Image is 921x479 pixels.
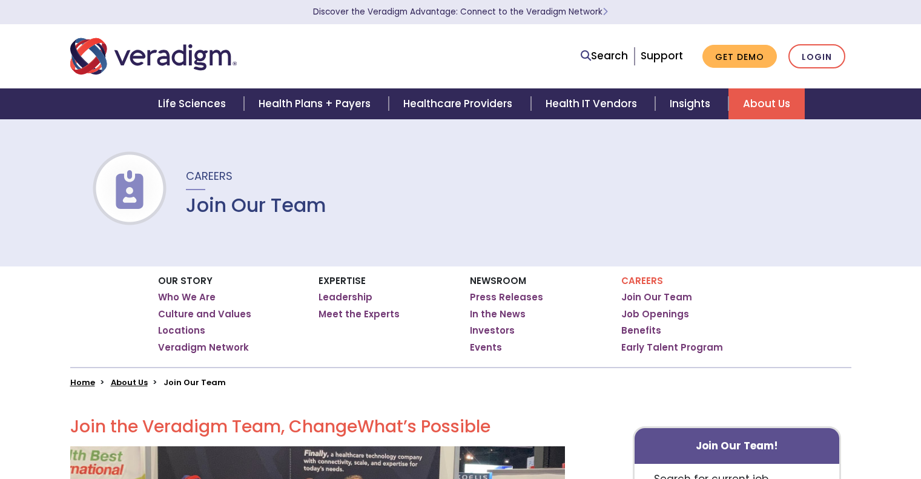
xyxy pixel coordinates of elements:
a: Support [641,48,683,63]
a: Health Plans + Payers [244,88,389,119]
a: Who We Are [158,291,216,303]
a: Meet the Experts [319,308,400,320]
a: Culture and Values [158,308,251,320]
a: Healthcare Providers [389,88,530,119]
a: Health IT Vendors [531,88,655,119]
a: Leadership [319,291,372,303]
a: Benefits [621,325,661,337]
a: Discover the Veradigm Advantage: Connect to the Veradigm NetworkLearn More [313,6,608,18]
a: About Us [111,377,148,388]
img: Veradigm logo [70,36,237,76]
a: Get Demo [702,45,777,68]
a: Job Openings [621,308,689,320]
a: Press Releases [470,291,543,303]
h1: Join Our Team [186,194,326,217]
a: Join Our Team [621,291,692,303]
a: Life Sciences [144,88,244,119]
span: What’s Possible [357,415,490,438]
a: Search [581,48,628,64]
a: Veradigm Network [158,342,249,354]
a: Locations [158,325,205,337]
a: Events [470,342,502,354]
h2: Join the Veradigm Team, Change [70,417,565,437]
a: About Us [728,88,805,119]
span: Careers [186,168,233,183]
a: Investors [470,325,515,337]
span: Learn More [602,6,608,18]
a: Insights [655,88,728,119]
a: Home [70,377,95,388]
a: Login [788,44,845,69]
a: Early Talent Program [621,342,723,354]
strong: Join Our Team! [696,438,778,453]
a: In the News [470,308,526,320]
